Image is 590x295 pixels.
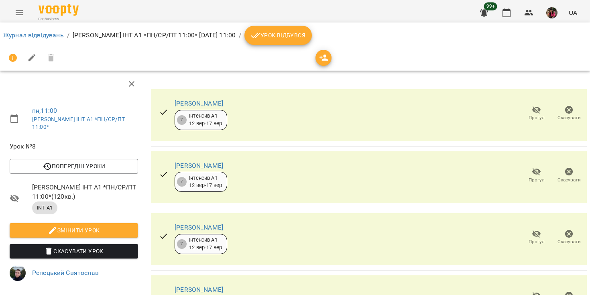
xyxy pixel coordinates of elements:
a: [PERSON_NAME] ІНТ А1 *ПН/СР/ПТ 11:00* [32,116,125,130]
div: Інтенсив А1 12 вер - 17 вер [189,236,222,251]
button: Попередні уроки [10,159,138,173]
button: Прогул [520,102,553,125]
span: Урок відбувся [251,31,305,40]
span: INT A1 [32,204,57,212]
span: For Business [39,16,79,22]
span: Прогул [529,238,545,245]
span: Урок №8 [10,142,138,151]
button: UA [566,5,580,20]
span: Змінити урок [16,226,132,235]
span: UA [569,8,577,17]
a: [PERSON_NAME] [175,224,223,231]
span: Скасувати [557,238,581,245]
img: Voopty Logo [39,4,79,16]
img: 75593303c903e315ad3d4d5911cca2f4.jpg [10,265,26,281]
a: [PERSON_NAME] [175,100,223,107]
a: Репецький Святослав [32,269,99,277]
button: Скасувати [553,226,585,249]
a: Журнал відвідувань [3,31,64,39]
span: [PERSON_NAME] ІНТ А1 *ПН/СР/ПТ 11:00* ( 120 хв. ) [32,183,138,201]
div: Інтенсив А1 12 вер - 17 вер [189,175,222,189]
button: Змінити урок [10,223,138,238]
span: Скасувати Урок [16,246,132,256]
span: Попередні уроки [16,161,132,171]
div: Інтенсив А1 12 вер - 17 вер [189,112,222,127]
button: Урок відбувся [244,26,312,45]
p: [PERSON_NAME] ІНТ А1 *ПН/СР/ПТ 11:00* [DATE] 11:00 [73,31,236,40]
li: / [67,31,69,40]
span: Скасувати [557,114,581,121]
button: Прогул [520,226,553,249]
button: Скасувати [553,164,585,187]
span: 99+ [484,2,497,10]
button: Скасувати [553,102,585,125]
div: 7 [177,177,187,187]
button: Прогул [520,164,553,187]
div: 7 [177,115,187,125]
div: 7 [177,239,187,249]
a: пн , 11:00 [32,107,57,114]
nav: breadcrumb [3,26,587,45]
a: [PERSON_NAME] [175,162,223,169]
li: / [239,31,241,40]
span: Скасувати [557,177,581,183]
span: Прогул [529,114,545,121]
button: Скасувати Урок [10,244,138,258]
img: 7105fa523d679504fad829f6fcf794f1.JPG [546,7,557,18]
a: [PERSON_NAME] [175,286,223,293]
span: Прогул [529,177,545,183]
button: Menu [10,3,29,22]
